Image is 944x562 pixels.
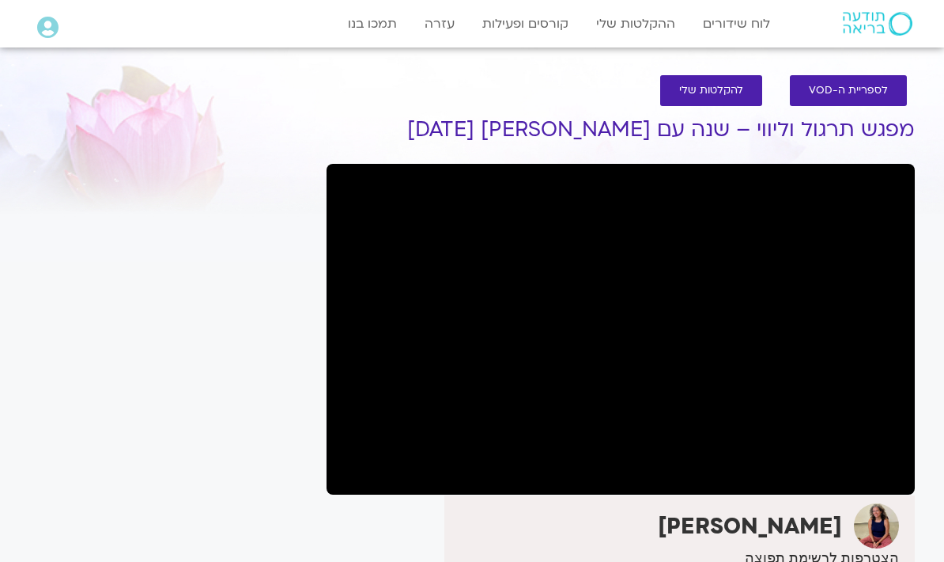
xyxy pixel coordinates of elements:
strong: [PERSON_NAME] [658,511,842,541]
h1: מפגש תרגול וליווי – שנה עם [PERSON_NAME] [DATE] [327,118,915,142]
a: לספריית ה-VOD [790,75,907,106]
img: תודעה בריאה [843,12,912,36]
a: עזרה [417,9,463,39]
span: לספריית ה-VOD [809,85,888,97]
span: להקלטות שלי [679,85,743,97]
a: להקלטות שלי [660,75,762,106]
a: ההקלטות שלי [588,9,683,39]
a: תמכו בנו [340,9,405,39]
a: לוח שידורים [695,9,778,39]
a: קורסים ופעילות [474,9,576,39]
img: מליסה בר-אילן [854,503,899,549]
